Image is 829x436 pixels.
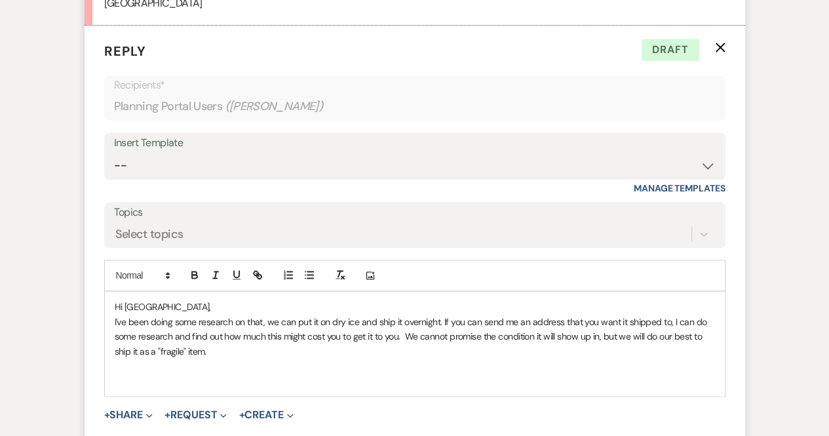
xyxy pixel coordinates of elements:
span: ( [PERSON_NAME] ) [225,98,323,115]
label: Topics [114,203,716,222]
button: Create [239,410,293,420]
p: Recipients* [114,77,716,94]
span: + [104,410,110,420]
span: + [164,410,170,420]
div: Select topics [115,226,183,243]
span: + [239,410,244,420]
button: Share [104,410,153,420]
div: Planning Portal Users [114,94,716,119]
button: Request [164,410,227,420]
span: Reply [104,43,146,60]
p: I've been doing some research on that, we can put it on dry ice and ship it overnight. If you can... [115,315,715,359]
a: Manage Templates [634,182,725,194]
span: Draft [642,39,699,61]
div: Insert Template [114,134,716,153]
p: Hi [GEOGRAPHIC_DATA], [115,300,715,314]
